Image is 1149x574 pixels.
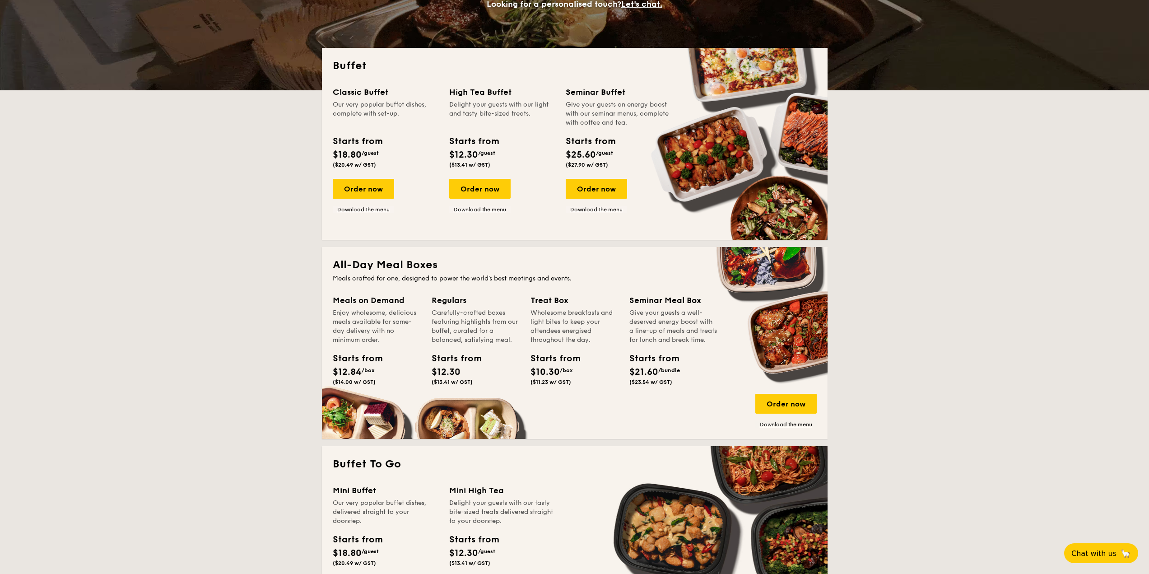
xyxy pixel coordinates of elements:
div: Mini Buffet [333,484,438,497]
div: Starts from [333,135,382,148]
div: Wholesome breakfasts and light bites to keep your attendees energised throughout the day. [530,308,619,345]
h2: All-Day Meal Boxes [333,258,817,272]
span: ($11.23 w/ GST) [530,379,571,385]
div: Starts from [432,352,472,365]
div: Order now [566,179,627,199]
a: Download the menu [449,206,511,213]
span: ($23.54 w/ GST) [629,379,672,385]
h2: Buffet To Go [333,457,817,471]
div: Starts from [629,352,670,365]
span: $12.30 [432,367,461,378]
span: $18.80 [333,149,362,160]
span: ($27.90 w/ GST) [566,162,608,168]
span: 🦙 [1120,548,1131,559]
span: $21.60 [629,367,658,378]
div: Seminar Meal Box [629,294,717,307]
a: Download the menu [333,206,394,213]
div: Carefully-crafted boxes featuring highlights from our buffet, curated for a balanced, satisfying ... [432,308,520,345]
div: Our very popular buffet dishes, delivered straight to your doorstep. [333,499,438,526]
div: Delight your guests with our light and tasty bite-sized treats. [449,100,555,127]
span: ($20.49 w/ GST) [333,560,376,566]
div: Regulars [432,294,520,307]
div: Enjoy wholesome, delicious meals available for same-day delivery with no minimum order. [333,308,421,345]
div: Order now [449,179,511,199]
span: ($13.41 w/ GST) [449,162,490,168]
div: Meals on Demand [333,294,421,307]
span: ($20.49 w/ GST) [333,162,376,168]
div: Order now [755,394,817,414]
span: ($13.41 w/ GST) [449,560,490,566]
div: Starts from [530,352,571,365]
span: $10.30 [530,367,560,378]
div: Meals crafted for one, designed to power the world's best meetings and events. [333,274,817,283]
span: /box [362,367,375,373]
div: Starts from [333,352,373,365]
div: Starts from [333,533,382,546]
div: Give your guests an energy boost with our seminar menus, complete with coffee and tea. [566,100,671,127]
div: Mini High Tea [449,484,555,497]
span: /box [560,367,573,373]
span: /guest [362,548,379,555]
div: Starts from [449,533,498,546]
span: ($13.41 w/ GST) [432,379,473,385]
div: Seminar Buffet [566,86,671,98]
span: $12.84 [333,367,362,378]
span: ($14.00 w/ GST) [333,379,376,385]
span: $25.60 [566,149,596,160]
button: Chat with us🦙 [1064,543,1138,563]
span: /guest [478,150,495,156]
span: /guest [362,150,379,156]
div: High Tea Buffet [449,86,555,98]
span: /guest [478,548,495,555]
span: /guest [596,150,613,156]
span: $18.80 [333,548,362,559]
a: Download the menu [755,421,817,428]
a: Download the menu [566,206,627,213]
div: Starts from [449,135,498,148]
div: Delight your guests with our tasty bite-sized treats delivered straight to your doorstep. [449,499,555,526]
span: Chat with us [1071,549,1116,558]
div: Treat Box [530,294,619,307]
div: Give your guests a well-deserved energy boost with a line-up of meals and treats for lunch and br... [629,308,717,345]
div: Classic Buffet [333,86,438,98]
span: $12.30 [449,548,478,559]
span: /bundle [658,367,680,373]
div: Order now [333,179,394,199]
span: $12.30 [449,149,478,160]
div: Our very popular buffet dishes, complete with set-up. [333,100,438,127]
h2: Buffet [333,59,817,73]
div: Starts from [566,135,615,148]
